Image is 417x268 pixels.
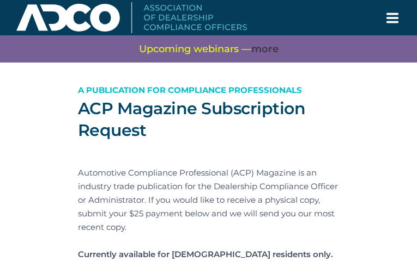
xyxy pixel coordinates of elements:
img: Association of Dealership Compliance Officers logo [16,2,247,33]
strong: Currently available for [DEMOGRAPHIC_DATA] residents only. [78,249,333,259]
span: Upcoming webinars — [139,42,279,56]
h1: ACP Magazine Subscription Request [78,98,340,141]
p: Automotive Compliance Professional (ACP) Magazine is an industry trade publication for the Dealer... [78,166,340,234]
p: A publication for Compliance Professionals [78,83,340,97]
a: more [251,42,279,56]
